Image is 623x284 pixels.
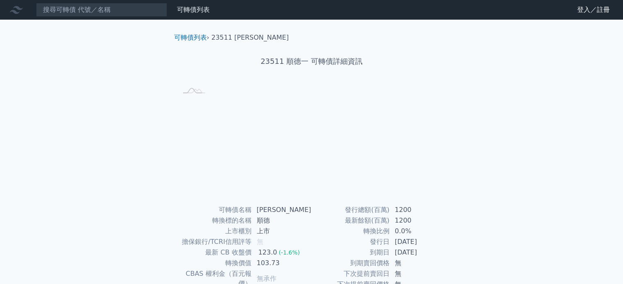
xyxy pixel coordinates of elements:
[279,249,300,256] span: (-1.6%)
[390,258,446,268] td: 無
[312,215,390,226] td: 最新餘額(百萬)
[312,258,390,268] td: 到期賣回價格
[390,205,446,215] td: 1200
[211,33,289,43] li: 23511 [PERSON_NAME]
[390,226,446,237] td: 0.0%
[177,205,252,215] td: 可轉債名稱
[177,226,252,237] td: 上市櫃別
[257,248,279,257] div: 123.0
[312,268,390,279] td: 下次提前賣回日
[390,215,446,226] td: 1200
[177,237,252,247] td: 擔保銀行/TCRI信用評等
[312,205,390,215] td: 發行總額(百萬)
[177,6,210,14] a: 可轉債列表
[312,237,390,247] td: 發行日
[257,275,276,282] span: 無承作
[168,56,456,67] h1: 23511 順德一 可轉債詳細資訊
[174,33,209,43] li: ›
[174,34,207,41] a: 可轉債列表
[257,238,263,246] span: 無
[571,3,616,16] a: 登入／註冊
[582,245,623,284] iframe: Chat Widget
[177,215,252,226] td: 轉換標的名稱
[252,205,312,215] td: [PERSON_NAME]
[177,258,252,268] td: 轉換價值
[390,237,446,247] td: [DATE]
[390,268,446,279] td: 無
[312,247,390,258] td: 到期日
[390,247,446,258] td: [DATE]
[177,247,252,258] td: 最新 CB 收盤價
[252,226,312,237] td: 上市
[312,226,390,237] td: 轉換比例
[252,215,312,226] td: 順德
[252,258,312,268] td: 103.73
[36,3,167,17] input: 搜尋可轉債 代號／名稱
